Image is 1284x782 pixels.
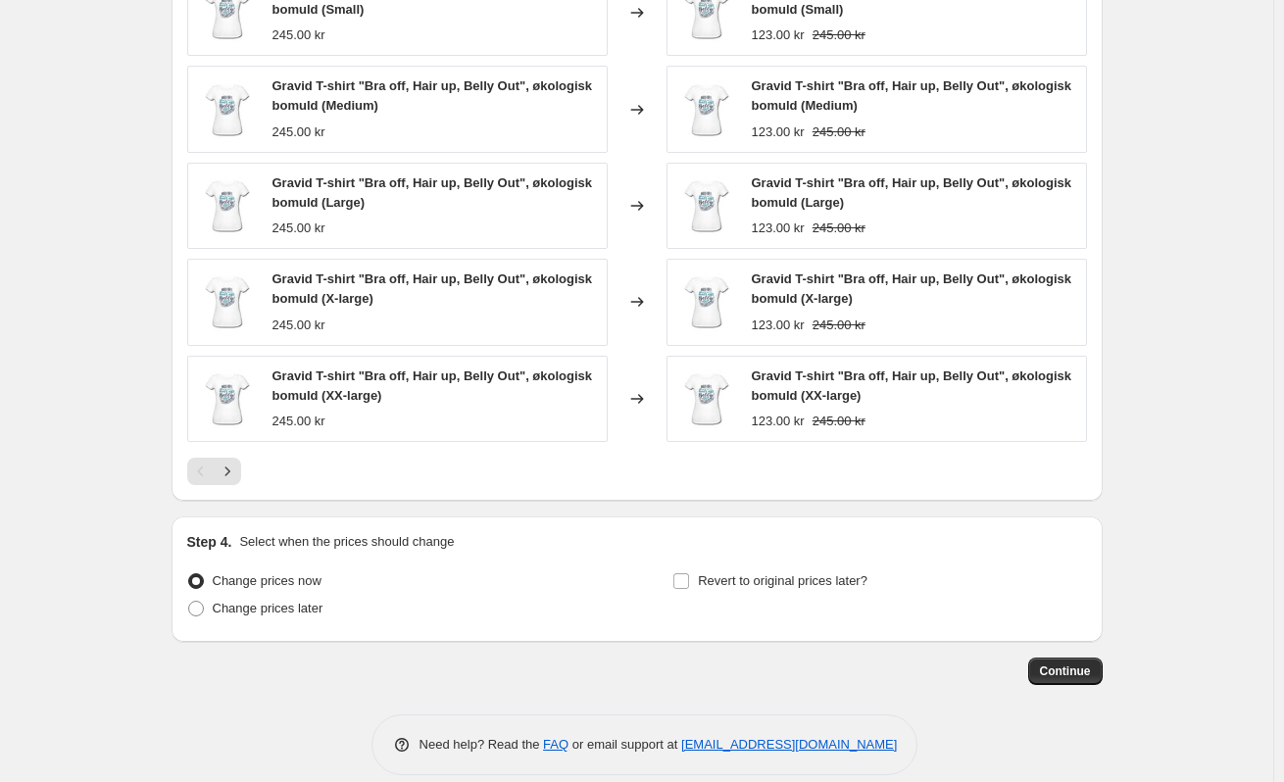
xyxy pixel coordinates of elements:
a: [EMAIL_ADDRESS][DOMAIN_NAME] [681,737,897,752]
nav: Pagination [187,458,241,485]
span: Change prices now [213,573,321,588]
span: Revert to original prices later? [698,573,867,588]
span: Gravid T-shirt "Bra off, Hair up, Belly Out", økologisk bomuld (Medium) [752,78,1072,113]
div: 245.00 kr [272,122,325,142]
span: Gravid T-shirt "Bra off, Hair up, Belly Out", økologisk bomuld (Large) [752,175,1072,210]
div: 123.00 kr [752,316,805,335]
img: okologisk-t-shirt-bra-off-hair-up-belly-out-858986_80x.jpg [677,176,736,235]
h2: Step 4. [187,532,232,552]
span: Change prices later [213,601,323,615]
span: Gravid T-shirt "Bra off, Hair up, Belly Out", økologisk bomuld (X-large) [752,271,1072,306]
img: okologisk-t-shirt-bra-off-hair-up-belly-out-858986_80x.jpg [677,80,736,139]
div: 245.00 kr [272,412,325,431]
div: 123.00 kr [752,25,805,45]
div: 123.00 kr [752,219,805,238]
div: 123.00 kr [752,122,805,142]
span: Gravid T-shirt "Bra off, Hair up, Belly Out", økologisk bomuld (Medium) [272,78,593,113]
span: Need help? Read the [420,737,544,752]
button: Continue [1028,658,1103,685]
strike: 245.00 kr [813,316,865,335]
img: okologisk-t-shirt-bra-off-hair-up-belly-out-858986_80x.jpg [198,272,257,331]
span: Gravid T-shirt "Bra off, Hair up, Belly Out", økologisk bomuld (Large) [272,175,593,210]
a: FAQ [543,737,568,752]
img: okologisk-t-shirt-bra-off-hair-up-belly-out-858986_80x.jpg [198,176,257,235]
button: Next [214,458,241,485]
span: Gravid T-shirt "Bra off, Hair up, Belly Out", økologisk bomuld (XX-large) [272,368,593,403]
img: okologisk-t-shirt-bra-off-hair-up-belly-out-858986_80x.jpg [677,272,736,331]
span: or email support at [568,737,681,752]
strike: 245.00 kr [813,122,865,142]
strike: 245.00 kr [813,25,865,45]
p: Select when the prices should change [239,532,454,552]
div: 245.00 kr [272,25,325,45]
div: 245.00 kr [272,316,325,335]
span: Continue [1040,663,1091,679]
span: Gravid T-shirt "Bra off, Hair up, Belly Out", økologisk bomuld (X-large) [272,271,593,306]
span: Gravid T-shirt "Bra off, Hair up, Belly Out", økologisk bomuld (XX-large) [752,368,1072,403]
strike: 245.00 kr [813,219,865,238]
div: 123.00 kr [752,412,805,431]
strike: 245.00 kr [813,412,865,431]
img: okologisk-t-shirt-bra-off-hair-up-belly-out-858986_80x.jpg [198,369,257,428]
div: 245.00 kr [272,219,325,238]
img: okologisk-t-shirt-bra-off-hair-up-belly-out-858986_80x.jpg [198,80,257,139]
img: okologisk-t-shirt-bra-off-hair-up-belly-out-858986_80x.jpg [677,369,736,428]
